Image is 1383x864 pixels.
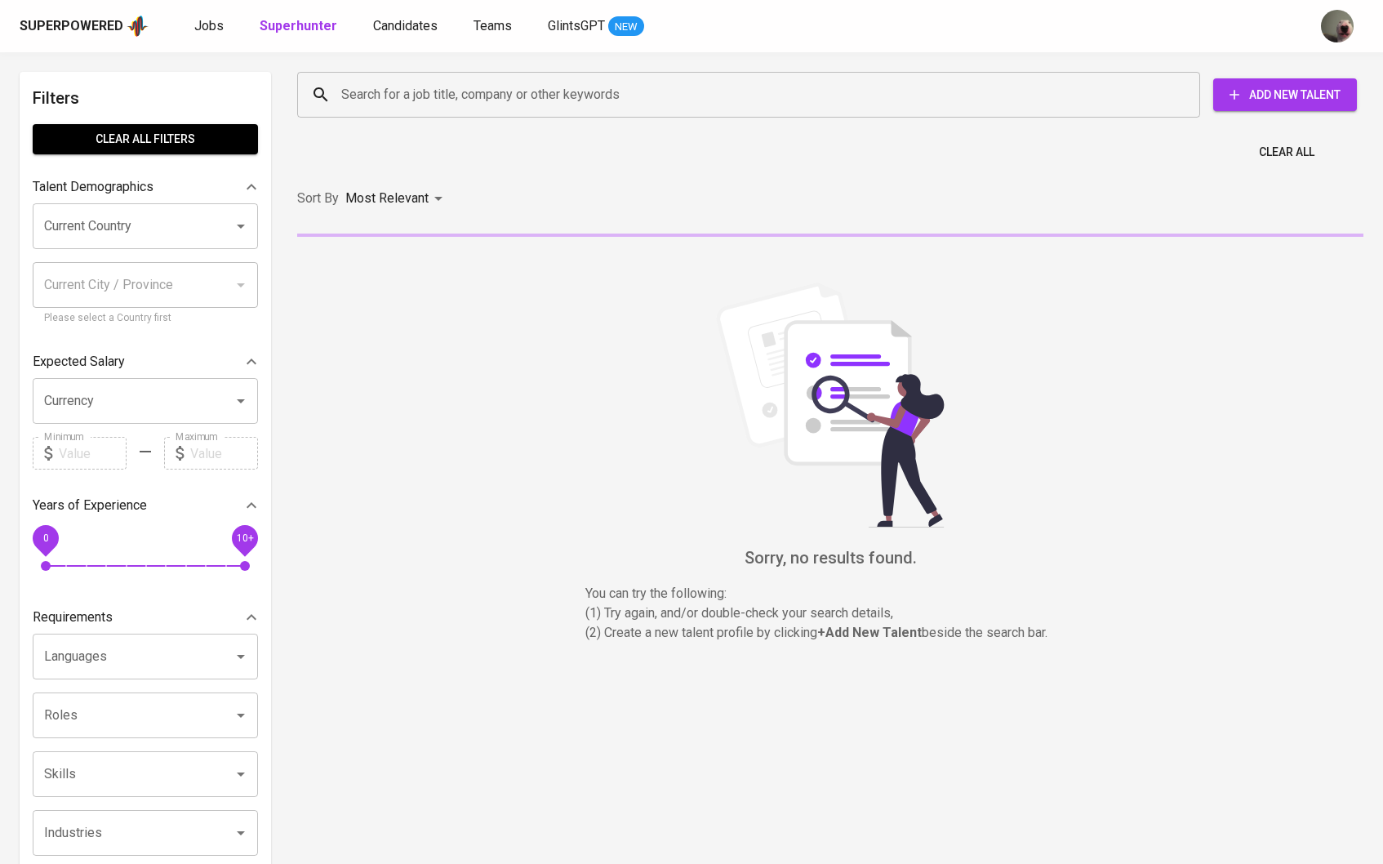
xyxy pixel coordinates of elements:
[585,584,1075,603] p: You can try the following :
[33,124,258,154] button: Clear All filters
[127,14,149,38] img: app logo
[42,532,48,544] span: 0
[33,496,147,515] p: Years of Experience
[1213,78,1357,111] button: Add New Talent
[474,16,515,37] a: Teams
[297,545,1363,571] h6: Sorry, no results found.
[46,129,245,149] span: Clear All filters
[548,18,605,33] span: GlintsGPT
[33,352,125,372] p: Expected Salary
[548,16,644,37] a: GlintsGPT NEW
[229,215,252,238] button: Open
[345,184,448,214] div: Most Relevant
[585,603,1075,623] p: (1) Try again, and/or double-check your search details,
[33,345,258,378] div: Expected Salary
[33,85,258,111] h6: Filters
[33,601,258,634] div: Requirements
[33,608,113,627] p: Requirements
[373,16,441,37] a: Candidates
[345,189,429,208] p: Most Relevant
[190,437,258,470] input: Value
[474,18,512,33] span: Teams
[20,17,123,36] div: Superpowered
[1259,142,1314,163] span: Clear All
[194,16,227,37] a: Jobs
[194,18,224,33] span: Jobs
[1252,137,1321,167] button: Clear All
[817,625,922,640] b: + Add New Talent
[44,310,247,327] p: Please select a Country first
[373,18,438,33] span: Candidates
[33,171,258,203] div: Talent Demographics
[708,283,953,528] img: file_searching.svg
[229,763,252,786] button: Open
[260,16,340,37] a: Superhunter
[33,489,258,522] div: Years of Experience
[236,532,253,544] span: 10+
[229,390,252,412] button: Open
[297,189,339,208] p: Sort By
[260,18,337,33] b: Superhunter
[59,437,127,470] input: Value
[608,19,644,35] span: NEW
[1226,85,1344,105] span: Add New Talent
[229,645,252,668] button: Open
[20,14,149,38] a: Superpoweredapp logo
[33,177,153,197] p: Talent Demographics
[229,704,252,727] button: Open
[229,822,252,844] button: Open
[1321,10,1354,42] img: aji.muda@glints.com
[585,623,1075,643] p: (2) Create a new talent profile by clicking beside the search bar.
